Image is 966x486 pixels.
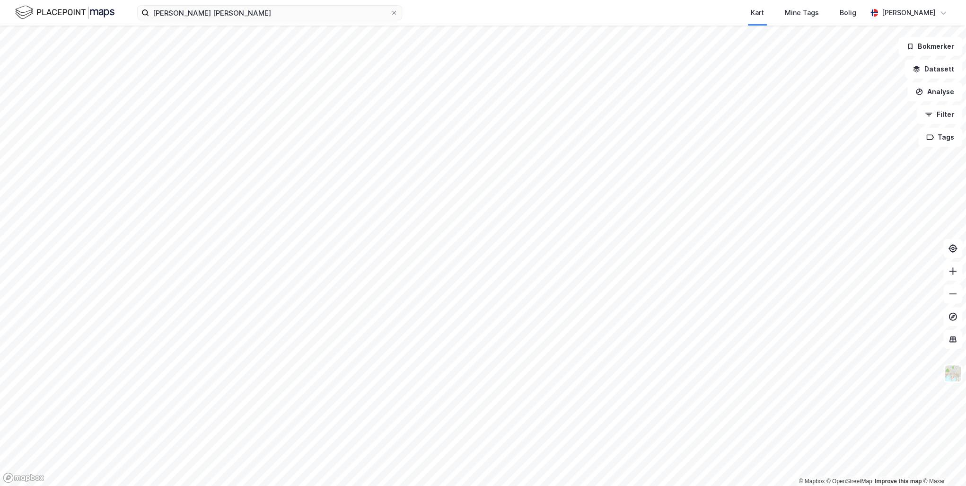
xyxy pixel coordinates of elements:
button: Datasett [905,60,962,79]
a: Mapbox homepage [3,472,44,483]
div: Mine Tags [785,7,819,18]
img: Z [944,364,962,382]
a: Mapbox [799,478,825,485]
input: Søk på adresse, matrikkel, gårdeiere, leietakere eller personer [149,6,390,20]
button: Tags [918,128,962,147]
button: Bokmerker [898,37,962,56]
iframe: Chat Widget [919,441,966,486]
img: logo.f888ab2527a4732fd821a326f86c7f29.svg [15,4,114,21]
button: Analyse [907,82,962,101]
div: Bolig [840,7,856,18]
div: Kontrollprogram for chat [919,441,966,486]
a: OpenStreetMap [826,478,872,485]
button: Filter [917,105,962,124]
div: [PERSON_NAME] [882,7,936,18]
a: Improve this map [875,478,922,485]
div: Kart [751,7,764,18]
